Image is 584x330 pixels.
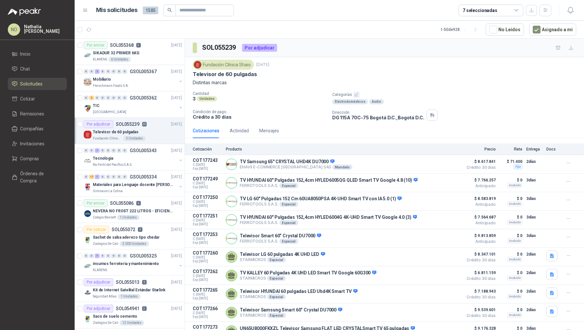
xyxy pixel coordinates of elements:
div: Incluido [507,257,522,262]
div: Incluido [507,275,522,281]
p: [DATE] [171,306,182,312]
p: Rio Fertil del Pacífico S.A.S. [93,162,132,167]
span: Órdenes de Compra [20,170,61,184]
p: SOL054941 [116,306,140,311]
div: 0 [106,96,111,100]
p: 0 [138,227,142,232]
p: FERROTOOLS S.A.S. [240,220,417,225]
button: Asignado a mi [529,23,576,36]
span: Crédito 30 días [463,165,496,169]
span: $ 9.813.859 [463,232,496,240]
a: Por adjudicarSOL0550135[DATE] Company LogoKit de Internet Satelital Estándar StarlinkSeguridad At... [75,276,185,302]
div: 0 [100,69,105,74]
p: Cotización [193,147,222,152]
span: C: [DATE] [193,218,222,222]
span: $ 7.766.257 [463,176,496,184]
p: Seguridad Atlas [93,294,117,299]
button: No Leídos [486,23,524,36]
p: Docs [546,147,559,152]
a: Invitaciones [8,138,67,150]
div: Especial [279,183,298,188]
span: Exp: [DATE] [193,259,222,263]
p: Crédito a 30 días [193,114,327,120]
p: STARMICROS [240,257,325,262]
p: COT177251 [193,213,222,218]
p: SOL055368 [110,43,134,47]
div: Unidades [197,96,217,101]
img: Company Logo [226,178,237,188]
p: GSOL005334 [130,175,157,179]
p: [DATE] [171,42,182,48]
span: C: [DATE] [193,256,222,259]
p: [DATE] [171,253,182,259]
div: 0 [84,175,89,179]
p: Nathalia [PERSON_NAME] [24,24,67,33]
span: Anticipado [463,184,496,188]
span: Exp: [DATE] [193,167,222,171]
a: Órdenes de Compra [8,167,67,187]
p: Televisor LG 60 pulgadas 4K UHD LED [240,252,325,257]
span: search [167,8,172,12]
div: Audio [369,99,384,104]
p: 2 días [526,250,542,258]
p: TV Samsung 65" CRYSTAL UHD4K DU7000 [240,159,352,165]
img: Company Logo [84,236,91,244]
p: 3 días [526,232,542,240]
p: [DATE] [171,69,182,75]
img: Company Logo [226,159,237,170]
h3: SOL055239 [202,43,237,53]
p: $ 0 [500,250,522,258]
span: Anticipado [463,221,496,225]
p: 5 [142,280,147,284]
a: 0 0 1 0 0 0 0 0 GSOL005343[DATE] Company LogoTecnologiaRio Fertil del Pacífico S.A.S. [84,147,183,167]
div: 0 [122,254,127,258]
p: $ 0 [500,232,522,240]
div: 3 [89,96,94,100]
p: $ 0 [500,287,522,295]
div: 0 [84,254,89,258]
p: $ 0 [500,195,522,203]
span: $ 9.539.601 [463,306,496,314]
img: Company Logo [84,78,91,86]
div: Especial [279,239,298,244]
a: Por cotizarSOL0550720[DATE] Company LogoSachet de salsa aderezo tipo chedarZoologico De Cali3.000... [75,223,185,249]
div: Por adjudicar [84,305,113,312]
span: $ 8.347.101 [463,250,496,258]
p: 4 [136,201,141,205]
div: 0 [117,175,122,179]
p: [DATE] [171,174,182,180]
p: Televisor de 60 pulgadas [93,129,139,135]
span: $ 7.188.943 [463,287,496,295]
h1: Mis solicitudes [96,6,138,15]
div: 3 Unidades [123,136,146,141]
p: Gimnasio La Colina [93,189,123,194]
div: Por adjudicar [242,44,277,52]
p: TIC [93,103,100,109]
div: 0 [111,69,116,74]
div: 2 [95,69,100,74]
div: 0 [84,69,89,74]
span: Exp: [DATE] [193,222,222,226]
span: Exp: [DATE] [193,241,222,245]
img: Company Logo [194,61,201,68]
img: Logo peakr [8,8,41,16]
span: C: [DATE] [193,293,222,297]
p: Condición de pago [193,110,327,114]
p: 20 [142,122,147,126]
p: 3 [193,96,196,101]
div: Incluido [507,238,522,244]
p: Flete [500,147,522,152]
p: [DATE] [256,62,269,68]
div: 0 [111,254,116,258]
div: 0 [117,148,122,153]
p: Zoologico De Cali [93,241,118,246]
p: Materiales para Lenguaje docente [PERSON_NAME] [93,182,174,188]
div: 3.000 Unidades [120,241,149,246]
div: Por adjudicar [84,120,113,128]
a: Por enviarSOL0550864[DATE] Company LogoNEVERA NO FROST 222 LITROS - EFICIENCIA ENERGETICA AColegi... [75,197,185,223]
img: Company Logo [84,157,91,165]
p: 2 días [526,287,542,295]
span: Anticipado [463,240,496,244]
img: Company Logo [84,315,91,323]
p: GSOL005325 [130,254,157,258]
